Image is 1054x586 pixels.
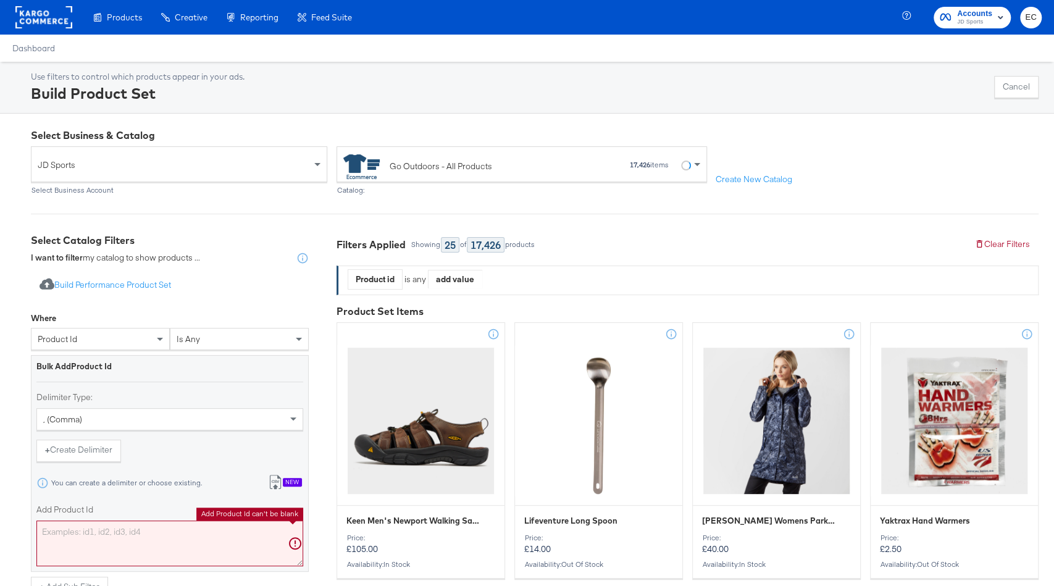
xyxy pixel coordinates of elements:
[880,515,970,527] span: Yaktrax Hand Warmers
[51,479,203,487] div: You can create a delimiter or choose existing.
[630,160,650,169] strong: 17,426
[31,274,180,297] button: Build Performance Product Set
[403,274,428,285] div: is any
[702,560,851,569] div: Availability :
[707,169,801,191] button: Create New Catalog
[31,83,245,104] div: Build Product Set
[45,444,50,456] strong: +
[966,233,1039,256] button: Clear Filters
[12,43,55,53] a: Dashboard
[348,270,402,289] div: Product id
[311,12,352,22] span: Feed Suite
[38,154,311,175] span: JD Sports
[880,534,1029,542] div: Price:
[175,12,207,22] span: Creative
[524,534,673,555] p: £14.00
[1020,7,1042,28] button: EC
[107,12,142,22] span: Products
[31,186,327,195] div: Select Business Account
[259,472,311,495] button: New
[702,534,851,542] div: Price:
[524,560,673,569] div: Availability :
[38,333,77,345] span: product id
[504,240,535,249] div: products
[177,333,200,345] span: is any
[917,559,959,569] span: out of stock
[31,252,200,264] div: my catalog to show products ...
[441,237,459,253] div: 25
[383,559,410,569] span: in stock
[36,504,303,516] label: Add Product Id
[283,478,302,487] div: New
[1025,10,1037,25] span: EC
[346,560,495,569] div: Availability :
[346,515,480,527] span: Keen Men's Newport Walking Sandals
[390,160,492,173] div: Go Outdoors - All Products
[201,509,298,519] li: Add Product Id can't be blank
[459,240,467,249] div: of
[567,161,669,169] div: items
[957,7,992,20] span: Accounts
[880,560,1029,569] div: Availability :
[36,361,303,372] div: Bulk Add Product Id
[31,71,245,83] div: Use filters to control which products appear in your ads.
[524,534,673,542] div: Price:
[702,534,851,555] p: £40.00
[337,238,406,252] div: Filters Applied
[36,391,303,403] label: Delimiter Type:
[31,233,309,248] div: Select Catalog Filters
[31,128,1039,143] div: Select Business & Catalog
[337,186,707,195] div: Catalog:
[346,534,495,542] div: Price:
[739,559,766,569] span: in stock
[346,534,495,555] p: £105.00
[240,12,278,22] span: Reporting
[524,515,617,527] span: Lifeventure Long Spoon
[43,414,82,425] span: , (comma)
[702,515,836,527] span: Peter Storm Womens Parka In A Pack
[994,76,1039,98] button: Cancel
[957,17,992,27] span: JD Sports
[467,237,504,253] div: 17,426
[337,304,1039,319] div: Product Set Items
[429,270,482,288] div: add value
[411,240,441,249] div: Showing
[31,252,83,263] strong: I want to filter
[934,7,1011,28] button: AccountsJD Sports
[31,312,56,324] div: Where
[880,534,1029,555] p: £2.50
[36,440,121,462] button: +Create Delimiter
[561,559,603,569] span: out of stock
